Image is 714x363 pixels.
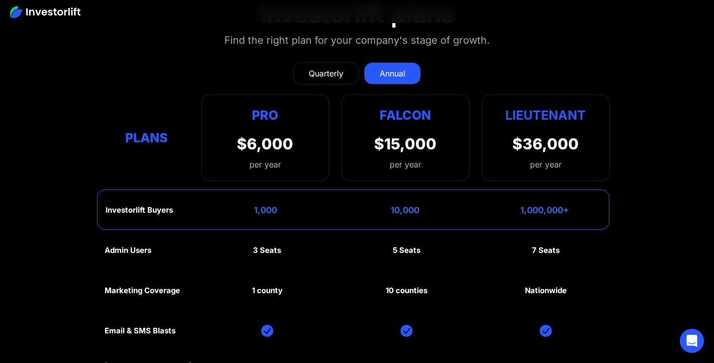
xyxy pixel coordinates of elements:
div: Pro [237,105,293,125]
div: Falcon [380,105,431,125]
div: $6,000 [237,135,293,153]
div: $36,000 [512,135,579,153]
div: Annual [380,67,405,79]
div: 3 Seats [253,246,281,255]
div: 1,000 [254,205,277,215]
div: 10 counties [386,286,427,295]
div: Marketing Coverage [105,286,180,295]
div: per year [237,158,293,170]
div: Email & SMS Blasts [105,326,175,335]
div: 7 Seats [532,246,560,255]
div: 5 Seats [393,246,420,255]
div: Plans [105,128,189,148]
strong: Lieutenant [505,108,586,123]
div: 1 county [252,286,283,295]
div: Find the right plan for your company's stage of growth. [224,32,490,48]
div: 10,000 [391,205,419,215]
div: per year [530,158,562,170]
div: $15,000 [374,135,436,153]
div: per year [390,158,421,170]
div: Nationwide [525,286,567,295]
div: Investorlift Buyers [106,206,173,215]
div: 1,000,000+ [520,205,569,215]
div: Admin Users [105,246,151,255]
div: Quarterly [309,67,343,79]
div: Open Intercom Messenger [680,329,704,353]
